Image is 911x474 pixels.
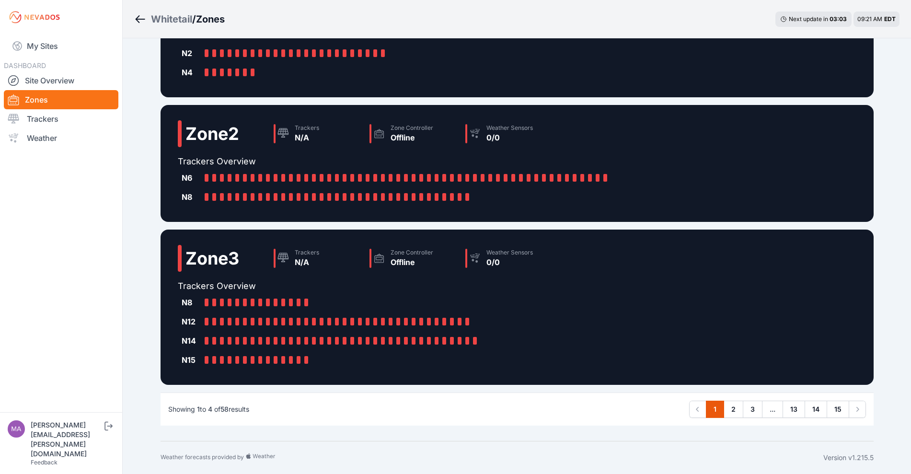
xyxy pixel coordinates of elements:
div: Trackers [295,249,319,256]
p: Showing to of results [168,405,249,414]
a: Weather Sensors0/0 [461,120,557,147]
div: Weather Sensors [486,249,533,256]
div: Zone Controller [391,124,433,132]
nav: Pagination [689,401,866,418]
a: 15 [827,401,849,418]
div: N6 [182,172,201,184]
div: [PERSON_NAME][EMAIL_ADDRESS][PERSON_NAME][DOMAIN_NAME] [31,420,103,459]
h2: Zone 3 [185,249,239,268]
span: DASHBOARD [4,61,46,69]
span: Next update in [789,15,828,23]
a: 1 [706,401,724,418]
span: ... [762,401,783,418]
div: 0/0 [486,132,533,143]
div: Trackers [295,124,319,132]
a: Zones [4,90,118,109]
a: Trackers [4,109,118,128]
span: 1 [197,405,200,413]
h2: Trackers Overview [178,279,557,293]
div: Zone Controller [391,249,433,256]
div: 03 : 03 [830,15,847,23]
img: matthew.breyfogle@nevados.solar [8,420,25,438]
nav: Breadcrumb [134,7,225,32]
div: N15 [182,354,201,366]
h2: Trackers Overview [178,155,615,168]
div: N8 [182,297,201,308]
div: N2 [182,47,201,59]
a: Site Overview [4,71,118,90]
div: N4 [182,67,201,78]
div: N12 [182,316,201,327]
div: N14 [182,335,201,347]
a: Weather [4,128,118,148]
a: 13 [783,401,805,418]
div: Offline [391,132,433,143]
span: 58 [220,405,229,413]
span: 09:21 AM [857,15,882,23]
div: 0/0 [486,256,533,268]
div: N8 [182,191,201,203]
div: N/A [295,132,319,143]
div: N/A [295,256,319,268]
div: Weather forecasts provided by [161,453,823,462]
a: Weather Sensors0/0 [461,245,557,272]
div: Weather Sensors [486,124,533,132]
a: 14 [805,401,827,418]
span: 4 [208,405,212,413]
a: 3 [743,401,762,418]
h3: Zones [196,12,225,26]
a: Whitetail [151,12,192,26]
a: TrackersN/A [270,120,366,147]
h2: Zone 2 [185,124,239,143]
span: / [192,12,196,26]
div: Offline [391,256,433,268]
a: 2 [724,401,743,418]
a: Feedback [31,459,58,466]
span: EDT [884,15,896,23]
a: My Sites [4,35,118,58]
img: Nevados [8,10,61,25]
a: TrackersN/A [270,245,366,272]
div: Version v1.215.5 [823,453,874,462]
